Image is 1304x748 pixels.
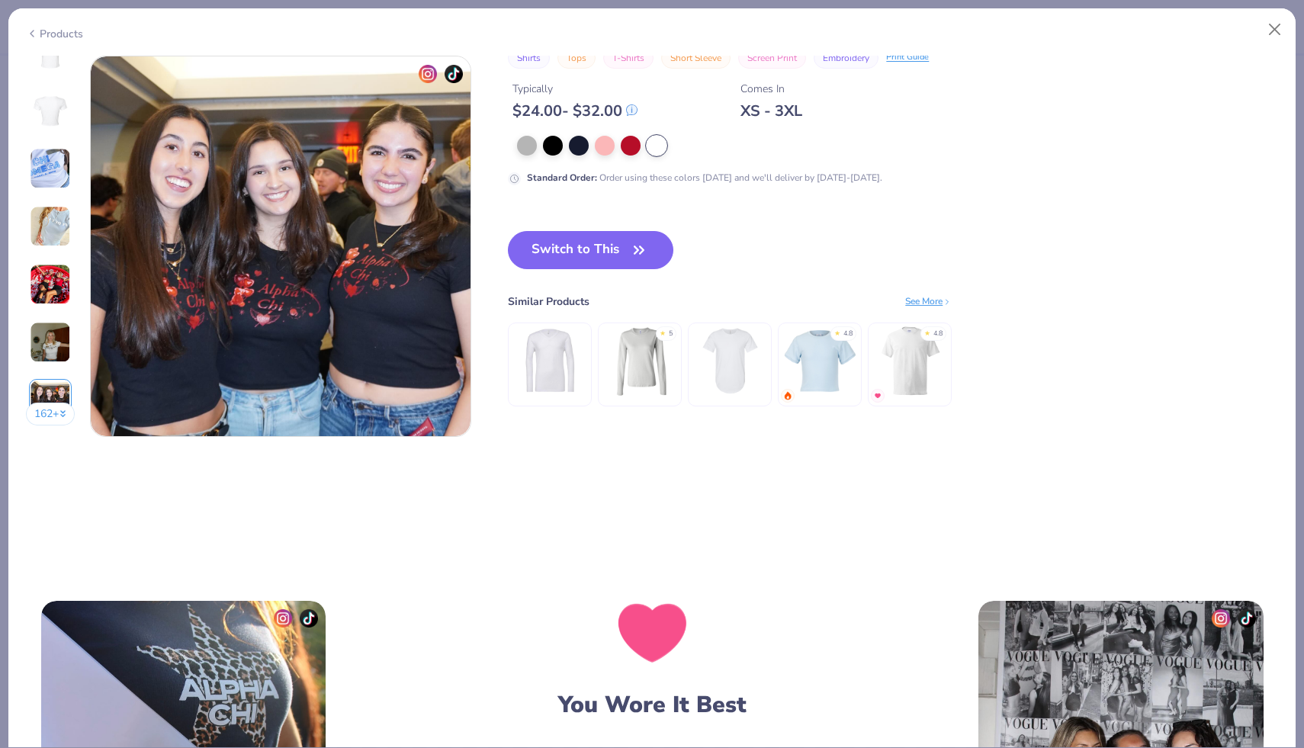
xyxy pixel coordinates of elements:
[508,47,550,69] button: Shirts
[886,51,929,64] div: Print Guide
[660,329,666,335] div: ★
[669,329,673,339] div: 5
[933,329,943,339] div: 4.8
[558,688,747,722] div: You Wore It Best
[30,148,71,189] img: User generated content
[874,325,946,397] img: Hanes Unisex 5.2 Oz. Comfortsoft Cotton T-Shirt
[1212,609,1230,628] img: insta-icon.png
[905,294,952,308] div: See More
[597,578,707,688] img: most_fav.gif
[26,26,83,42] div: Products
[508,231,673,269] button: Switch to This
[30,264,71,305] img: User generated content
[26,403,75,425] button: 162+
[30,380,71,421] img: User generated content
[508,294,589,310] div: Similar Products
[445,65,463,83] img: tiktok-icon.png
[557,47,596,69] button: Tops
[603,47,654,69] button: T-Shirts
[784,325,856,397] img: Fresh Prints Mini Tee
[91,56,471,436] img: 69507c1e-2897-40f3-b2c2-2626655ef363
[843,329,853,339] div: 4.8
[604,325,676,397] img: Bella Canvas Ladies' Jersey Long-Sleeve T-Shirt
[740,101,802,120] div: XS - 3XL
[834,329,840,335] div: ★
[1238,609,1256,628] img: tiktok-icon.png
[512,101,638,120] div: $ 24.00 - $ 32.00
[514,325,586,397] img: Bella + Canvas Unisex Jersey Long-Sleeve V-Neck T-Shirt
[783,391,792,400] img: trending.gif
[661,47,731,69] button: Short Sleeve
[1261,15,1290,44] button: Close
[527,172,597,184] strong: Standard Order :
[512,81,638,97] div: Typically
[738,47,806,69] button: Screen Print
[300,609,318,628] img: tiktok-icon.png
[814,47,878,69] button: Embroidery
[30,206,71,247] img: User generated content
[924,329,930,335] div: ★
[32,92,69,129] img: Back
[419,65,437,83] img: insta-icon.png
[694,325,766,397] img: Bella + Canvas Mens Jersey Short Sleeve Tee With Curved Hem
[527,171,882,185] div: Order using these colors [DATE] and we'll deliver by [DATE]-[DATE].
[873,391,882,400] img: MostFav.gif
[274,609,292,628] img: insta-icon.png
[30,322,71,363] img: User generated content
[740,81,802,97] div: Comes In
